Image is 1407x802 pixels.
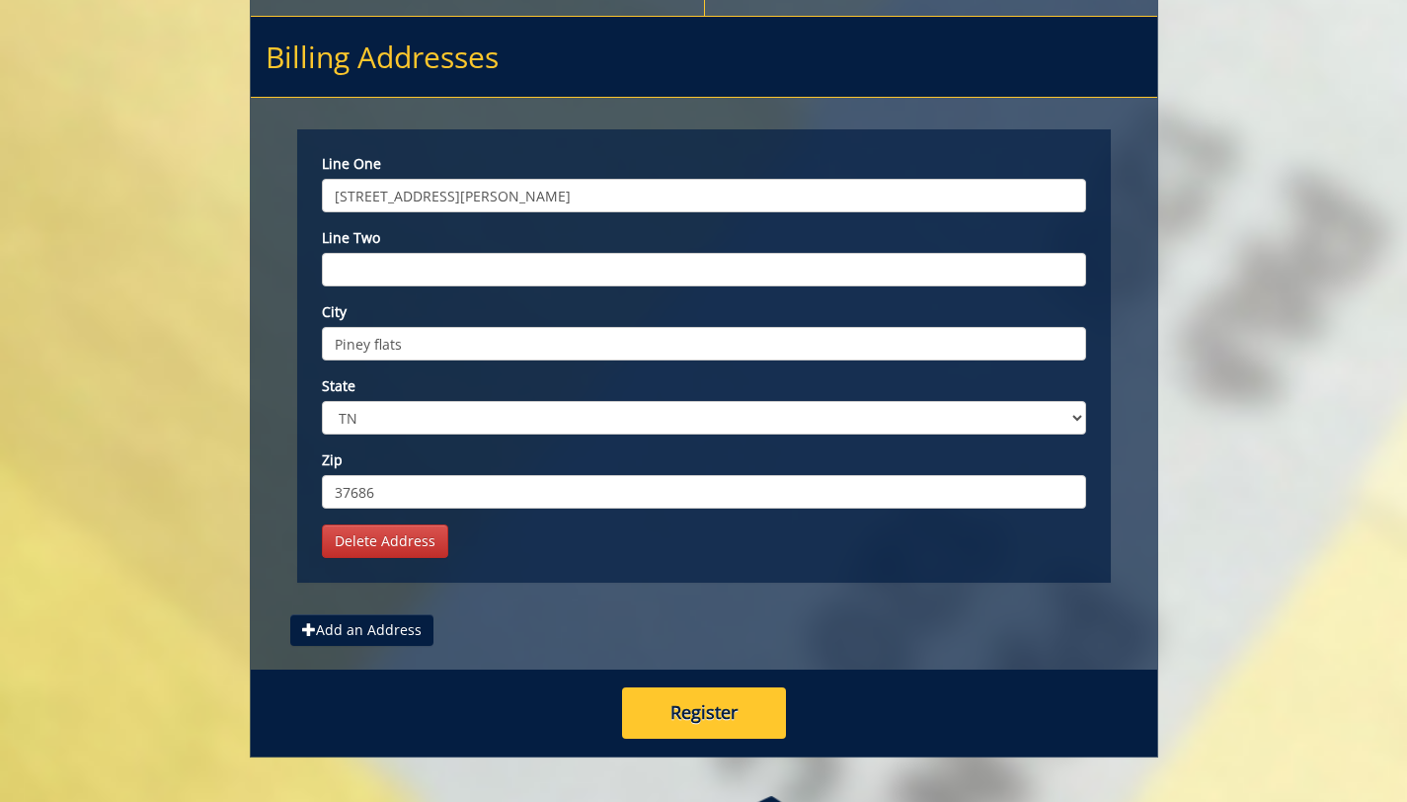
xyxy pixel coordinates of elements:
[251,17,1157,98] h2: Billing Addresses
[322,154,1086,174] label: Line one
[322,524,448,558] a: Delete Address
[322,228,1086,248] label: Line two
[322,450,1086,470] label: Zip
[290,614,433,646] button: Add an Address
[622,687,786,739] button: Register
[322,376,1086,396] label: State
[322,302,1086,322] label: City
